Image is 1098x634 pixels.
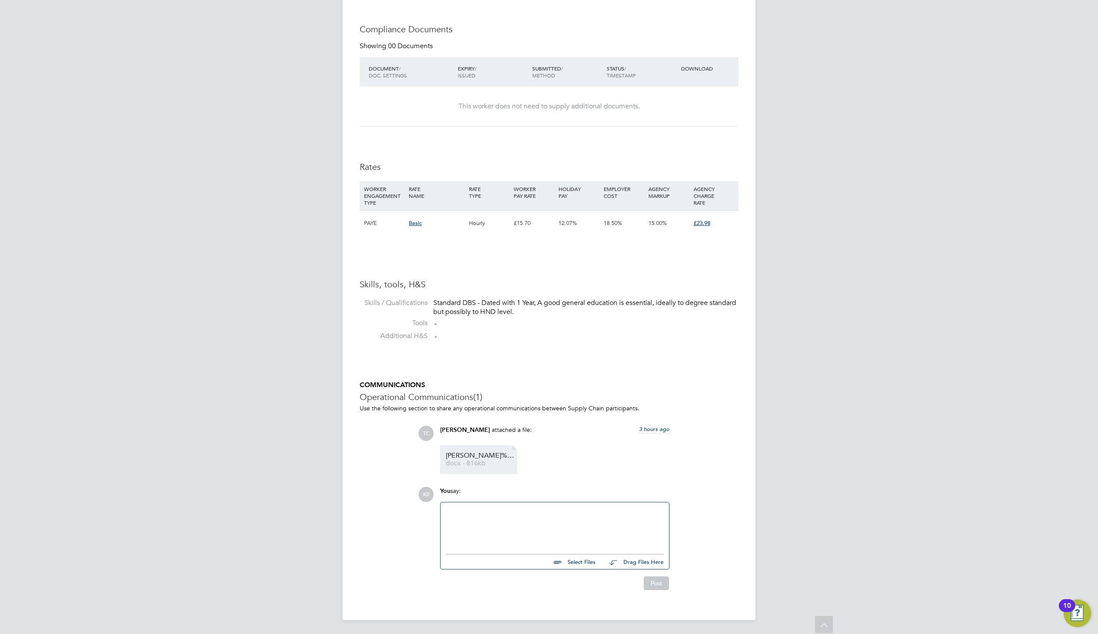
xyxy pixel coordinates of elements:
[694,219,710,227] span: £23.98
[602,553,664,571] button: Drag Files Here
[360,161,738,172] h3: Rates
[639,425,669,433] span: 3 hours ago
[419,426,434,441] span: TC
[360,381,738,390] h5: COMMUNICATIONS
[360,319,428,328] label: Tools
[512,181,556,203] div: WORKER PAY RATE
[368,102,730,111] div: This worker does not need to supply additional documents.
[419,487,434,502] span: KR
[1064,600,1091,627] button: Open Resource Center, 10 new notifications
[556,181,601,203] div: HOLIDAY PAY
[360,42,435,51] div: Showing
[601,181,646,203] div: EMPLOYER COST
[440,487,450,495] span: You
[475,65,476,72] span: /
[512,211,556,236] div: £15.70
[691,181,736,210] div: AGENCY CHARGE RATE
[407,181,466,203] div: RATE NAME
[360,299,428,308] label: Skills / Qualifications
[624,65,626,72] span: /
[435,332,437,341] span: -
[440,487,669,502] div: say:
[369,72,407,79] span: DOC. SETTINGS
[360,24,738,35] h3: Compliance Documents
[458,72,475,79] span: ISSUED
[446,452,515,467] a: [PERSON_NAME]%20Osman%20-%20CBW%20Staffing%20Solutions%20CV%20(2) docx - 816kb
[362,211,407,236] div: PAYE
[435,319,437,328] span: -
[456,61,530,83] div: EXPIRY
[367,61,456,83] div: DOCUMENT
[532,72,555,79] span: METHOD
[604,219,622,227] span: 18.50%
[492,426,532,434] span: attached a file:
[605,61,679,83] div: STATUS
[530,61,605,83] div: SUBMITTED
[360,404,738,412] p: Use the following section to share any operational communications between Supply Chain participants.
[399,65,401,72] span: /
[409,219,422,227] span: Basic
[388,42,433,50] span: 00 Documents
[558,219,577,227] span: 12.07%
[644,576,669,590] button: Post
[679,61,738,76] div: DOWNLOAD
[360,279,738,290] h3: Skills, tools, H&S
[607,72,636,79] span: TIMESTAMP
[360,391,738,403] h3: Operational Communications
[446,452,515,459] span: [PERSON_NAME]%20Osman%20-%20CBW%20Staffing%20Solutions%20CV%20(2)
[433,299,738,317] div: Standard DBS - Dated with 1 Year, A good general education is essential, ideally to degree standa...
[360,332,428,341] label: Additional H&S
[561,65,563,72] span: /
[362,181,407,210] div: WORKER ENGAGEMENT TYPE
[646,181,691,203] div: AGENCY MARKUP
[648,219,667,227] span: 15.00%
[1063,606,1071,617] div: 10
[446,460,515,467] span: docx - 816kb
[440,426,490,434] span: [PERSON_NAME]
[467,211,512,236] div: Hourly
[467,181,512,203] div: RATE TYPE
[473,391,482,403] span: (1)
